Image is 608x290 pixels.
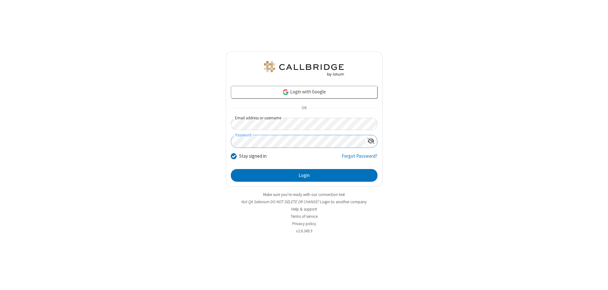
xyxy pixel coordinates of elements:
a: Forgot Password? [342,153,377,165]
a: Make sure you're ready with our connection test [263,192,345,197]
div: Show password [365,135,377,147]
a: Privacy policy [292,221,316,226]
a: Terms of service [291,214,318,219]
button: Login [231,169,377,182]
li: Not QA Selenium DO NOT DELETE OR CHANGE? [226,199,383,205]
input: Password [231,135,365,148]
a: Help & support [291,206,317,212]
span: OR [299,104,309,113]
a: Login with Google [231,86,377,98]
img: google-icon.png [282,89,289,96]
button: Login to another company [320,199,367,205]
img: QA Selenium DO NOT DELETE OR CHANGE [263,61,345,76]
label: Stay signed in [239,153,267,160]
li: v2.6.349.9 [226,228,383,234]
input: Email address or username [231,118,377,130]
